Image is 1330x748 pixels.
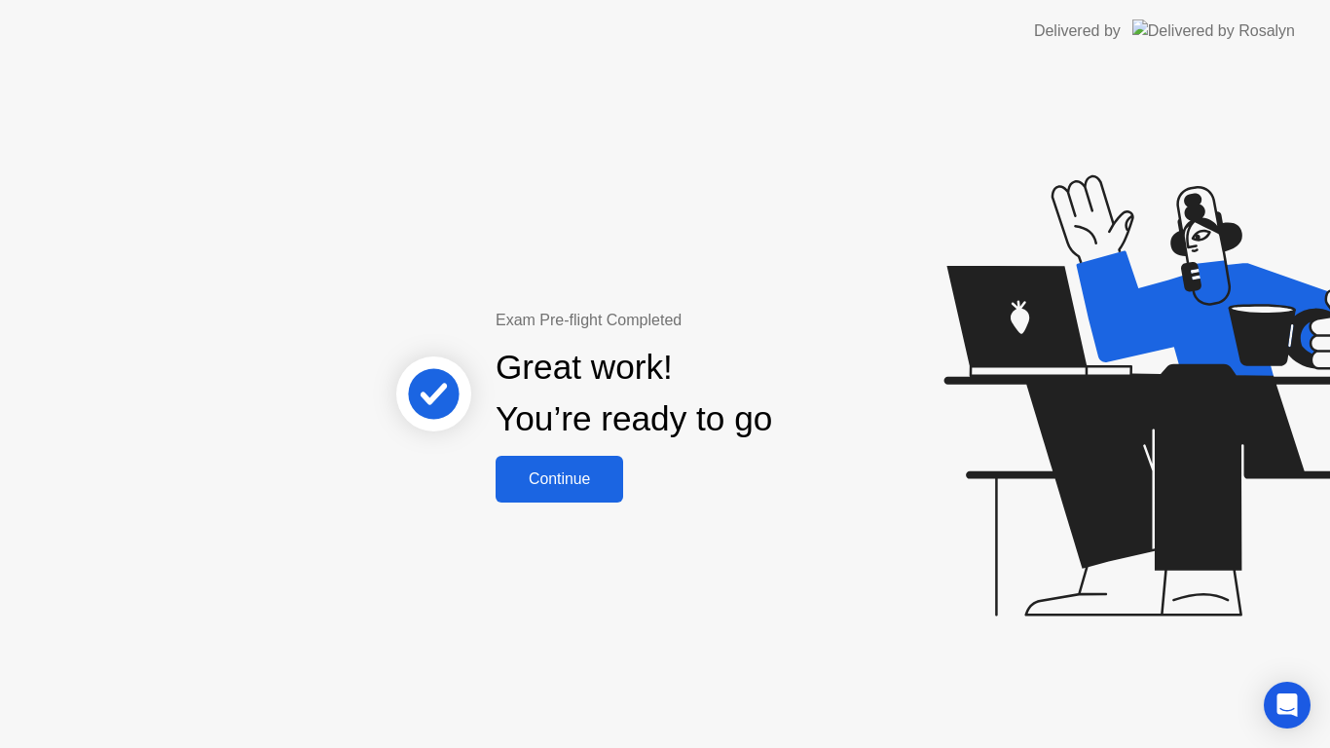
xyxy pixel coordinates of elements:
[1132,19,1295,42] img: Delivered by Rosalyn
[501,470,617,488] div: Continue
[496,309,898,332] div: Exam Pre-flight Completed
[496,342,772,445] div: Great work! You’re ready to go
[1264,682,1311,729] div: Open Intercom Messenger
[1034,19,1121,43] div: Delivered by
[496,456,623,503] button: Continue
